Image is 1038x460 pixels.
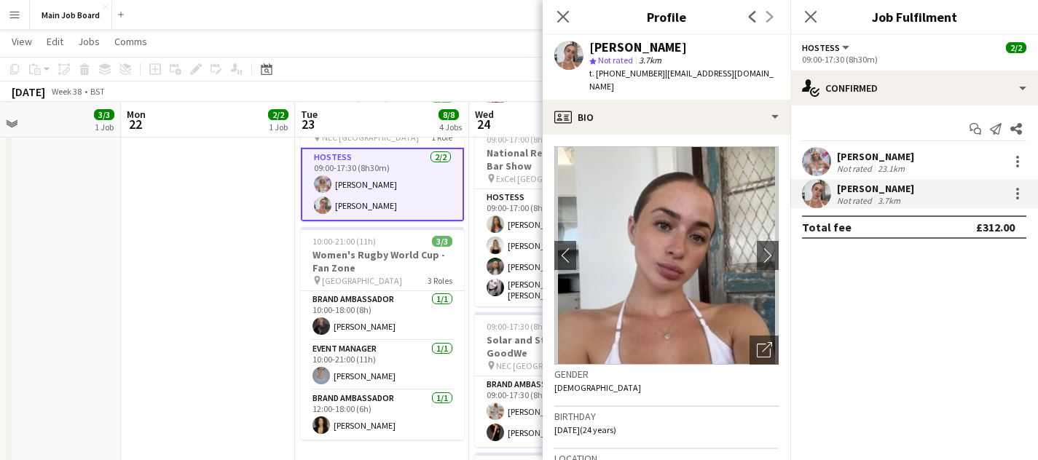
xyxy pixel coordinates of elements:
span: 3/3 [94,109,114,120]
a: Edit [41,32,69,51]
div: 4 Jobs [439,122,462,132]
span: 3 Roles [428,275,452,286]
span: Wed [475,108,494,121]
img: Crew avatar or photo [554,146,779,365]
span: 3.7km [636,55,664,66]
button: Main Job Board [30,1,112,29]
span: Comms [114,35,147,48]
span: Mon [127,108,146,121]
span: [DATE] (24 years) [554,424,616,435]
span: 2/2 [268,109,288,120]
span: Jobs [78,35,100,48]
span: Not rated [598,55,633,66]
app-card-role: Brand Ambassador1/110:00-18:00 (8h)[PERSON_NAME] [301,291,464,341]
h3: Women's Rugby World Cup - Fan Zone [301,248,464,274]
span: ExCel [GEOGRAPHIC_DATA] [496,173,597,184]
app-job-card: 09:00-17:30 (8h30m)2/2Solar and Storage Live - GoodWe NEC [GEOGRAPHIC_DATA]1 RoleBrand Ambassador... [475,312,638,447]
app-job-card: 09:00-17:00 (8h)4/4National Restaurant Pub & Bar Show ExCel [GEOGRAPHIC_DATA]1 RoleHostess4/409:0... [475,125,638,306]
a: Comms [109,32,153,51]
span: 23 [299,116,318,132]
span: View [12,35,32,48]
span: [DEMOGRAPHIC_DATA] [554,382,641,393]
span: 22 [125,116,146,132]
span: 24 [473,116,494,132]
span: NEC [GEOGRAPHIC_DATA] [496,360,593,371]
div: Not rated [837,163,875,174]
app-card-role: Brand Ambassador2/209:00-17:30 (8h30m)[PERSON_NAME][PERSON_NAME] [475,376,638,447]
div: Total fee [802,220,852,234]
span: Tue [301,108,318,121]
span: 09:00-17:00 (8h) [487,134,546,145]
h3: Profile [543,7,790,26]
div: 1 Job [269,122,288,132]
button: Hostess [802,42,852,53]
app-card-role: Event Manager1/110:00-21:00 (11h)[PERSON_NAME] [301,341,464,390]
div: [PERSON_NAME] [589,41,687,54]
div: Bio [543,100,790,135]
span: t. [PHONE_NUMBER] [589,68,665,79]
span: 8/8 [439,109,459,120]
div: [PERSON_NAME] [837,182,914,195]
span: [GEOGRAPHIC_DATA] [322,275,402,286]
div: 23.1km [875,163,908,174]
span: | [EMAIL_ADDRESS][DOMAIN_NAME] [589,68,774,92]
h3: Solar and Storage Live - GoodWe [475,333,638,360]
div: Not rated [837,195,875,206]
span: 3/3 [432,236,452,247]
span: 2/2 [1006,42,1026,53]
span: Edit [47,35,63,48]
div: 1 Job [95,122,114,132]
div: 3.7km [875,195,903,206]
app-job-card: 09:00-17:30 (8h30m)2/2Solar and Storage Live - Ouman NEC [GEOGRAPHIC_DATA]1 RoleHostess2/209:00-1... [301,84,464,221]
app-card-role: Brand Ambassador1/112:00-18:00 (6h)[PERSON_NAME] [301,390,464,440]
app-job-card: 10:00-21:00 (11h)3/3Women's Rugby World Cup - Fan Zone [GEOGRAPHIC_DATA]3 RolesBrand Ambassador1/... [301,227,464,440]
span: Hostess [802,42,840,53]
div: BST [90,86,105,97]
app-card-role: Hostess2/209:00-17:30 (8h30m)[PERSON_NAME][PERSON_NAME] [301,148,464,221]
h3: National Restaurant Pub & Bar Show [475,146,638,172]
a: Jobs [72,32,106,51]
div: £312.00 [976,220,1015,234]
span: 10:00-21:00 (11h) [312,236,376,247]
h3: Birthday [554,410,779,423]
div: 09:00-17:30 (8h30m) [802,54,1026,65]
h3: Job Fulfilment [790,7,1038,26]
h3: Gender [554,368,779,381]
a: View [6,32,38,51]
div: [DATE] [12,84,45,99]
div: Open photos pop-in [750,336,779,365]
app-card-role: Hostess4/409:00-17:00 (8h)[PERSON_NAME][PERSON_NAME][PERSON_NAME][PERSON_NAME] El-[PERSON_NAME] [475,189,638,306]
div: [PERSON_NAME] [837,150,914,163]
div: Confirmed [790,71,1038,106]
span: 09:00-17:30 (8h30m) [487,321,562,332]
span: Week 38 [48,86,84,97]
